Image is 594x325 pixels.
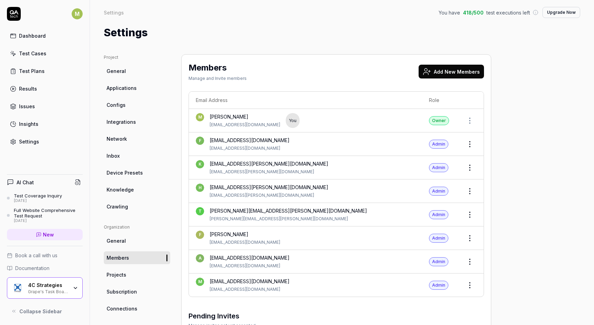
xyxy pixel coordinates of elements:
a: Applications [104,82,170,94]
a: Full Website Comprehensive Test Request[DATE] [7,207,83,223]
a: Settings [7,135,83,148]
div: You [286,113,300,128]
div: [EMAIL_ADDRESS][DOMAIN_NAME] [210,137,290,144]
a: Integrations [104,115,170,128]
span: Projects [107,271,126,278]
button: Open members actions menu [463,255,477,269]
th: Role [422,92,456,109]
span: Applications [107,84,137,92]
a: Test Plans [7,64,83,78]
span: M [72,8,83,19]
span: M [196,113,204,121]
span: Inbox [107,152,120,159]
div: Test Coverage Inquiry [14,193,62,198]
button: Upgrade Now [542,7,580,18]
span: F [196,231,204,239]
a: New [7,229,83,240]
div: Owner [429,116,449,125]
div: [EMAIL_ADDRESS][DOMAIN_NAME] [210,278,290,285]
button: Add New Members [419,65,484,78]
button: Open members actions menu [463,278,477,292]
div: Admin [429,210,448,219]
div: [EMAIL_ADDRESS][DOMAIN_NAME] [210,239,280,245]
div: [PERSON_NAME][EMAIL_ADDRESS][PERSON_NAME][DOMAIN_NAME] [210,216,367,222]
a: Device Presets [104,166,170,179]
span: Documentation [15,264,49,272]
div: [EMAIL_ADDRESS][DOMAIN_NAME] [210,263,290,269]
span: Subscription [107,288,137,295]
span: Integrations [107,118,136,126]
div: Organization [104,224,170,230]
a: Knowledge [104,183,170,196]
a: Test Cases [7,47,83,60]
span: New [43,231,54,238]
h1: Settings [104,25,148,40]
button: Open members actions menu [463,114,477,128]
span: Knowledge [107,186,134,193]
th: Email Address [189,92,422,109]
span: Crawling [107,203,128,210]
div: [EMAIL_ADDRESS][DOMAIN_NAME] [210,254,290,261]
button: Open members actions menu [463,161,477,175]
div: Admin [429,140,448,149]
div: [EMAIL_ADDRESS][DOMAIN_NAME] [210,145,290,151]
button: Open members actions menu [463,208,477,222]
div: Admin [429,234,448,243]
a: Members [104,251,170,264]
button: 4C Strategies Logo4C StrategiesGrape's Task Board Hack [7,277,83,299]
span: t [196,207,204,215]
div: [PERSON_NAME][EMAIL_ADDRESS][PERSON_NAME][DOMAIN_NAME] [210,207,367,214]
a: General [104,65,170,77]
div: Project [104,54,170,61]
a: Connections [104,302,170,315]
span: You have [439,9,460,16]
a: Crawling [104,200,170,213]
a: Inbox [104,149,170,162]
h3: Pending Invites [189,311,256,321]
img: 4C Strategies Logo [11,282,24,294]
div: [DATE] [14,198,62,203]
span: Collapse Sidebar [19,308,62,315]
a: Documentation [7,264,83,272]
span: k [196,160,204,168]
div: 4C Strategies [28,282,68,288]
div: Settings [104,9,124,16]
div: Results [19,85,37,92]
div: Manage and Invite members [189,75,247,82]
div: [EMAIL_ADDRESS][DOMAIN_NAME] [210,286,290,292]
div: Settings [19,138,39,145]
span: Network [107,135,127,142]
div: [EMAIL_ADDRESS][DOMAIN_NAME] [210,122,280,128]
span: f [196,137,204,145]
button: Open members actions menu [463,184,477,198]
span: Members [107,254,129,261]
div: [PERSON_NAME] [210,231,280,238]
button: Open members actions menu [463,137,477,151]
span: Device Presets [107,169,143,176]
span: 418 / 500 [463,9,484,16]
a: Issues [7,100,83,113]
a: Results [7,82,83,95]
a: Network [104,132,170,145]
a: Subscription [104,285,170,298]
div: [EMAIL_ADDRESS][PERSON_NAME][DOMAIN_NAME] [210,184,328,191]
span: Connections [107,305,137,312]
a: Dashboard [7,29,83,43]
span: a [196,254,204,262]
div: Issues [19,103,35,110]
span: Book a call with us [15,252,57,259]
div: Admin [429,281,448,290]
h2: Members [189,62,227,74]
span: h [196,184,204,192]
button: Open members actions menu [463,231,477,245]
div: Admin [429,187,448,196]
div: Insights [19,120,38,128]
span: General [107,67,126,75]
button: Collapse Sidebar [7,304,83,318]
div: [DATE] [14,219,83,223]
span: Configs [107,101,126,109]
div: Admin [429,257,448,266]
div: Test Cases [19,50,46,57]
h4: AI Chat [17,179,34,186]
div: [PERSON_NAME] [210,113,280,120]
